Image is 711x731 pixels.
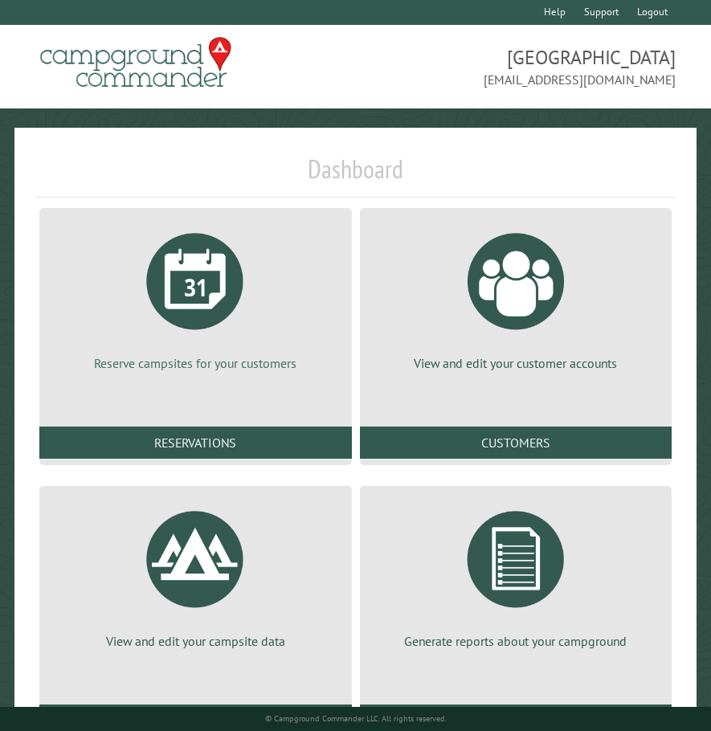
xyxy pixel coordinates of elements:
[59,354,332,372] p: Reserve campsites for your customers
[39,427,351,459] a: Reservations
[59,221,332,372] a: Reserve campsites for your customers
[379,632,652,650] p: Generate reports about your campground
[35,153,676,198] h1: Dashboard
[59,632,332,650] p: View and edit your campsite data
[356,44,676,89] span: [GEOGRAPHIC_DATA] [EMAIL_ADDRESS][DOMAIN_NAME]
[379,221,652,372] a: View and edit your customer accounts
[59,499,332,650] a: View and edit your campsite data
[265,713,447,724] small: © Campground Commander LLC. All rights reserved.
[379,499,652,650] a: Generate reports about your campground
[379,354,652,372] p: View and edit your customer accounts
[35,31,236,94] img: Campground Commander
[360,427,672,459] a: Customers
